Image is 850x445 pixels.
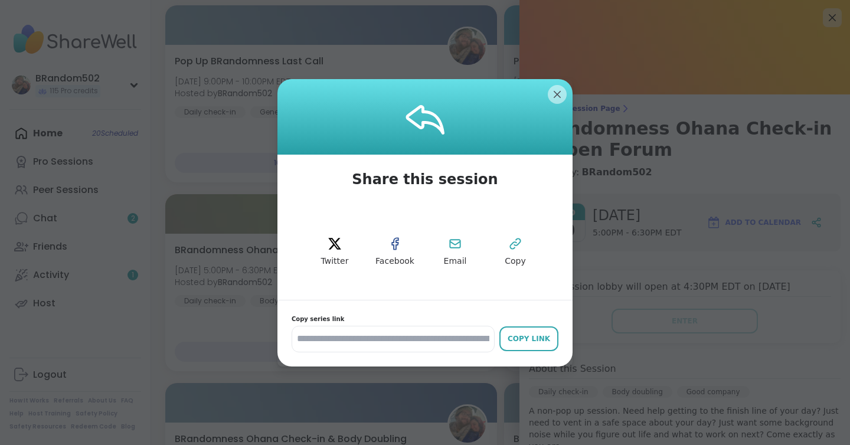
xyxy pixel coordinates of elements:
button: Copy Link [499,326,558,351]
button: Facebook [368,225,421,279]
span: Facebook [375,256,414,267]
button: Email [429,225,482,279]
button: facebook [368,225,421,279]
span: Copy series link [292,315,558,323]
div: Copy Link [505,333,552,344]
span: Copy [505,256,526,267]
span: Share this session [338,155,512,204]
button: twitter [308,225,361,279]
button: Twitter [308,225,361,279]
button: Copy [489,225,542,279]
span: Email [444,256,467,267]
span: Twitter [321,256,349,267]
